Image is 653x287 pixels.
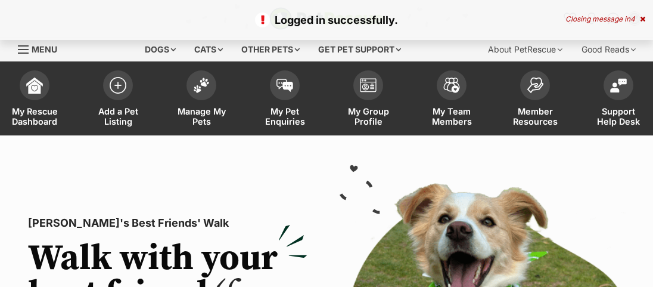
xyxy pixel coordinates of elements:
span: Support Help Desk [592,106,645,126]
div: Get pet support [310,38,409,61]
div: About PetRescue [480,38,571,61]
span: My Pet Enquiries [258,106,312,126]
a: Menu [18,38,66,59]
img: group-profile-icon-3fa3cf56718a62981997c0bc7e787c4b2cf8bcc04b72c1350f741eb67cf2f40e.svg [360,78,377,92]
a: My Group Profile [326,64,410,135]
span: Member Resources [508,106,562,126]
img: manage-my-pets-icon-02211641906a0b7f246fdf0571729dbe1e7629f14944591b6c1af311fb30b64b.svg [193,78,210,93]
span: Add a Pet Listing [91,106,145,126]
img: dashboard-icon-eb2f2d2d3e046f16d808141f083e7271f6b2e854fb5c12c21221c1fb7104beca.svg [26,77,43,94]
span: Menu [32,44,57,54]
div: Cats [186,38,231,61]
div: Dogs [136,38,184,61]
span: My Group Profile [341,106,395,126]
img: help-desk-icon-fdf02630f3aa405de69fd3d07c3f3aa587a6932b1a1747fa1d2bba05be0121f9.svg [610,78,627,92]
img: pet-enquiries-icon-7e3ad2cf08bfb03b45e93fb7055b45f3efa6380592205ae92323e6603595dc1f.svg [276,79,293,92]
div: Good Reads [573,38,644,61]
a: My Pet Enquiries [243,64,326,135]
p: [PERSON_NAME]'s Best Friends' Walk [28,215,307,232]
img: team-members-icon-5396bd8760b3fe7c0b43da4ab00e1e3bb1a5d9ba89233759b79545d2d3fc5d0d.svg [443,78,460,93]
span: Manage My Pets [175,106,228,126]
img: member-resources-icon-8e73f808a243e03378d46382f2149f9095a855e16c252ad45f914b54edf8863c.svg [527,77,543,93]
div: Other pets [233,38,308,61]
a: My Team Members [410,64,493,135]
span: My Team Members [425,106,478,126]
img: add-pet-listing-icon-0afa8454b4691262ce3f59096e99ab1cd57d4a30225e0717b998d2c9b9846f56.svg [110,77,126,94]
a: Manage My Pets [160,64,243,135]
a: Member Resources [493,64,577,135]
a: Add a Pet Listing [76,64,160,135]
span: My Rescue Dashboard [8,106,61,126]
